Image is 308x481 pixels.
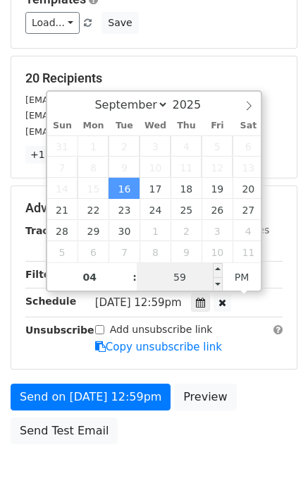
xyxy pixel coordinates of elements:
[233,178,264,199] span: September 20, 2025
[47,199,78,220] span: September 21, 2025
[140,121,171,130] span: Wed
[202,121,233,130] span: Fri
[171,199,202,220] span: September 25, 2025
[78,199,109,220] span: September 22, 2025
[25,71,283,86] h5: 20 Recipients
[78,220,109,241] span: September 29, 2025
[25,200,283,216] h5: Advanced
[171,220,202,241] span: October 2, 2025
[25,95,183,105] small: [EMAIL_ADDRESS][DOMAIN_NAME]
[47,263,133,291] input: Hour
[171,157,202,178] span: September 11, 2025
[25,12,80,34] a: Load...
[25,296,76,307] strong: Schedule
[47,241,78,262] span: October 5, 2025
[78,157,109,178] span: September 8, 2025
[109,178,140,199] span: September 16, 2025
[25,146,85,164] a: +17 more
[110,322,213,337] label: Add unsubscribe link
[47,135,78,157] span: August 31, 2025
[109,199,140,220] span: September 23, 2025
[25,324,94,336] strong: Unsubscribe
[109,121,140,130] span: Tue
[202,241,233,262] span: October 10, 2025
[140,178,171,199] span: September 17, 2025
[47,220,78,241] span: September 28, 2025
[78,121,109,130] span: Mon
[109,241,140,262] span: October 7, 2025
[202,157,233,178] span: September 12, 2025
[47,178,78,199] span: September 14, 2025
[238,413,308,481] iframe: Chat Widget
[133,263,137,291] span: :
[140,157,171,178] span: September 10, 2025
[109,135,140,157] span: September 2, 2025
[95,296,182,309] span: [DATE] 12:59pm
[202,199,233,220] span: September 26, 2025
[11,384,171,410] a: Send on [DATE] 12:59pm
[47,121,78,130] span: Sun
[202,220,233,241] span: October 3, 2025
[78,178,109,199] span: September 15, 2025
[140,199,171,220] span: September 24, 2025
[47,157,78,178] span: September 7, 2025
[171,135,202,157] span: September 4, 2025
[202,135,233,157] span: September 5, 2025
[137,263,223,291] input: Minute
[78,241,109,262] span: October 6, 2025
[233,220,264,241] span: October 4, 2025
[140,241,171,262] span: October 8, 2025
[233,135,264,157] span: September 6, 2025
[233,241,264,262] span: October 11, 2025
[171,121,202,130] span: Thu
[11,418,118,444] a: Send Test Email
[140,220,171,241] span: October 1, 2025
[25,110,107,121] small: [EMAIL_ADDRESS]
[233,199,264,220] span: September 27, 2025
[171,178,202,199] span: September 18, 2025
[140,135,171,157] span: September 3, 2025
[109,220,140,241] span: September 30, 2025
[78,135,109,157] span: September 1, 2025
[95,341,222,353] a: Copy unsubscribe link
[25,126,183,137] small: [EMAIL_ADDRESS][DOMAIN_NAME]
[202,178,233,199] span: September 19, 2025
[233,121,264,130] span: Sat
[25,269,61,280] strong: Filters
[25,225,73,236] strong: Tracking
[174,384,236,410] a: Preview
[168,98,219,111] input: Year
[171,241,202,262] span: October 9, 2025
[223,263,261,291] span: Click to toggle
[101,12,138,34] button: Save
[109,157,140,178] span: September 9, 2025
[233,157,264,178] span: September 13, 2025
